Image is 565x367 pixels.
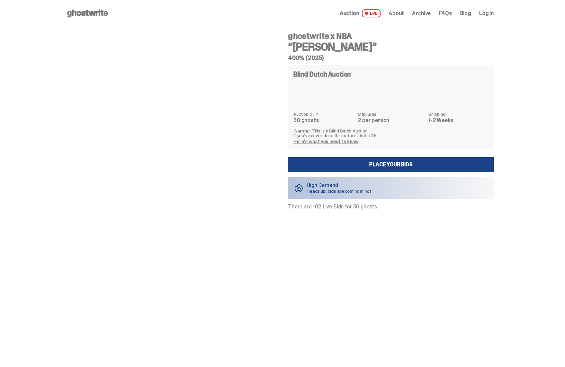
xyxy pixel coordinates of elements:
p: Heads up: bids are coming in hot [307,189,371,193]
h4: ghostwrite x NBA [288,32,494,40]
a: Archive [412,11,431,16]
dd: 2 per person [358,118,424,123]
a: Auction LIVE [340,9,381,17]
p: Warning: This is a Blind Dutch Auction. If you’ve never done this before, that’s OK. [293,128,488,138]
a: FAQs [439,11,452,16]
a: Place your Bids [288,157,494,172]
a: About [389,11,404,16]
span: LIVE [362,9,381,17]
dd: 1-2 Weeks [428,118,488,123]
h4: Blind Dutch Auction [293,71,351,78]
dt: Max Bids [358,112,424,116]
span: Auction [340,11,359,16]
dd: 50 ghosts [293,118,354,123]
h5: 400% (2025) [288,55,494,61]
p: High Demand [307,183,371,188]
dt: Auction QTY [293,112,354,116]
a: Log in [479,11,494,16]
a: Blog [460,11,471,16]
p: There are 102 Live Bids for 50 ghosts. [288,204,494,209]
a: Here's what you need to know [293,139,359,145]
dt: Shipping [428,112,488,116]
h3: “[PERSON_NAME]” [288,41,494,52]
